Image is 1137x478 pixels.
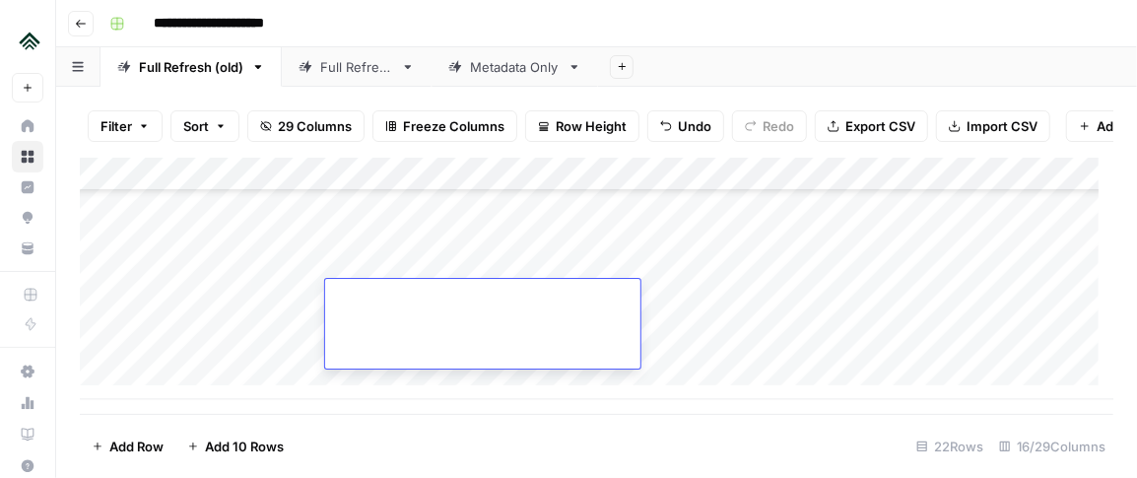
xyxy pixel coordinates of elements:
[556,116,627,136] span: Row Height
[936,110,1050,142] button: Import CSV
[100,47,282,87] a: Full Refresh (old)
[12,233,43,264] a: Your Data
[278,116,352,136] span: 29 Columns
[12,141,43,172] a: Browse
[12,356,43,387] a: Settings
[967,116,1037,136] span: Import CSV
[991,431,1113,462] div: 16/29 Columns
[525,110,639,142] button: Row Height
[12,171,43,203] a: Insights
[845,116,915,136] span: Export CSV
[12,110,43,142] a: Home
[647,110,724,142] button: Undo
[732,110,807,142] button: Redo
[175,431,296,462] button: Add 10 Rows
[247,110,365,142] button: 29 Columns
[183,116,209,136] span: Sort
[80,431,175,462] button: Add Row
[139,57,243,77] div: Full Refresh (old)
[12,202,43,234] a: Opportunities
[170,110,239,142] button: Sort
[12,419,43,450] a: Learning Hub
[470,57,560,77] div: Metadata Only
[282,47,432,87] a: Full Refresh
[320,57,393,77] div: Full Refresh
[205,437,284,456] span: Add 10 Rows
[88,110,163,142] button: Filter
[109,437,164,456] span: Add Row
[372,110,517,142] button: Freeze Columns
[12,387,43,419] a: Usage
[100,116,132,136] span: Filter
[908,431,991,462] div: 22 Rows
[763,116,794,136] span: Redo
[12,16,43,65] button: Workspace: Uplisting
[12,23,47,58] img: Uplisting Logo
[815,110,928,142] button: Export CSV
[678,116,711,136] span: Undo
[432,47,598,87] a: Metadata Only
[403,116,504,136] span: Freeze Columns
